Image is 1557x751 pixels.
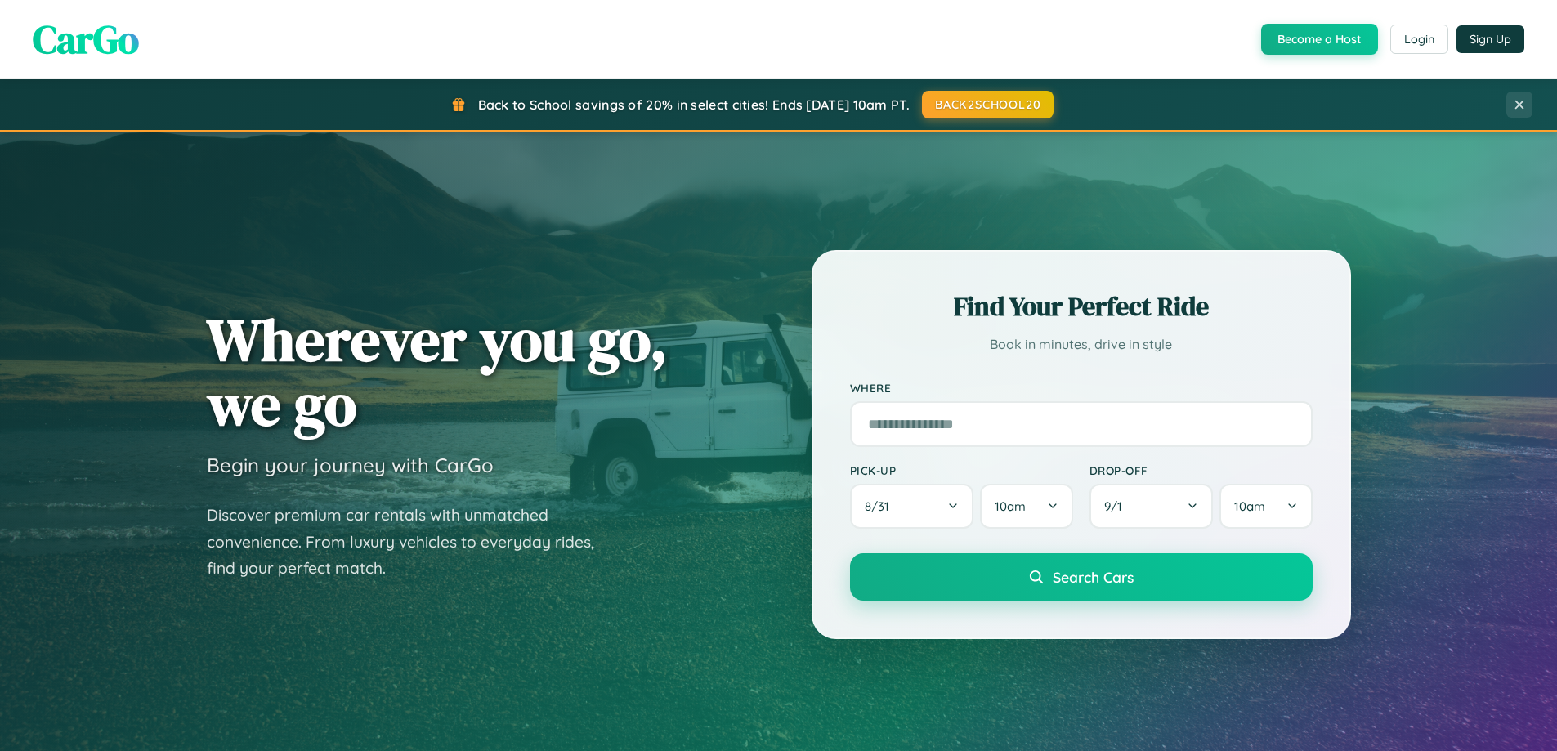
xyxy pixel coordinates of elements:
p: Book in minutes, drive in style [850,333,1313,356]
span: 10am [1234,498,1265,514]
h2: Find Your Perfect Ride [850,288,1313,324]
h3: Begin your journey with CarGo [207,453,494,477]
button: 10am [1219,484,1312,529]
span: Back to School savings of 20% in select cities! Ends [DATE] 10am PT. [478,96,910,113]
span: 8 / 31 [865,498,897,514]
label: Pick-up [850,463,1073,477]
button: 10am [980,484,1072,529]
button: 9/1 [1089,484,1214,529]
p: Discover premium car rentals with unmatched convenience. From luxury vehicles to everyday rides, ... [207,502,615,582]
button: 8/31 [850,484,974,529]
span: 10am [995,498,1026,514]
button: BACK2SCHOOL20 [922,91,1054,118]
button: Login [1390,25,1448,54]
button: Become a Host [1261,24,1378,55]
span: 9 / 1 [1104,498,1130,514]
span: CarGo [33,12,139,66]
h1: Wherever you go, we go [207,307,668,436]
label: Where [850,381,1313,395]
button: Search Cars [850,553,1313,601]
label: Drop-off [1089,463,1313,477]
span: Search Cars [1053,568,1134,586]
button: Sign Up [1456,25,1524,53]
